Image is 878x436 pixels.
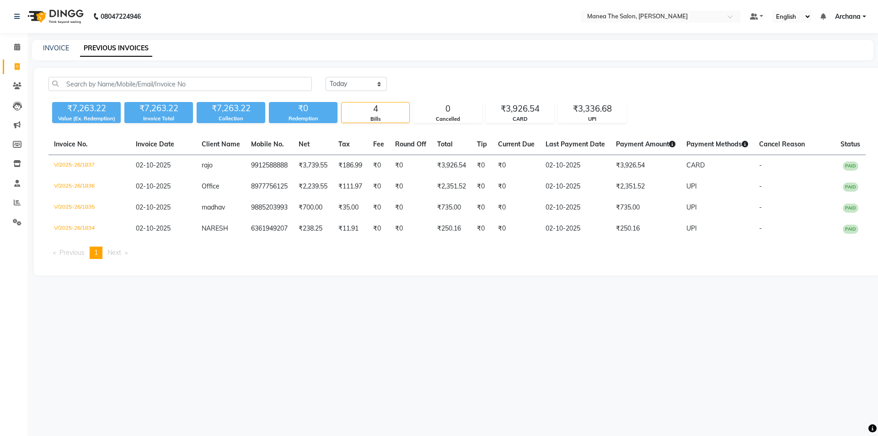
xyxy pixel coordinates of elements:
[432,197,471,218] td: ₹735.00
[432,155,471,177] td: ₹3,926.54
[437,140,453,148] span: Total
[48,197,130,218] td: V/2025-26/1835
[48,218,130,239] td: V/2025-26/1834
[414,115,482,123] div: Cancelled
[558,102,626,115] div: ₹3,336.68
[843,183,858,192] span: PAID
[686,182,697,190] span: UPI
[540,218,610,239] td: 02-10-2025
[759,182,762,190] span: -
[333,155,368,177] td: ₹186.99
[540,155,610,177] td: 02-10-2025
[202,224,228,232] span: NARESH
[136,224,171,232] span: 02-10-2025
[471,176,493,197] td: ₹0
[124,102,193,115] div: ₹7,263.22
[293,155,333,177] td: ₹3,739.55
[202,203,225,211] span: madhav
[610,197,681,218] td: ₹735.00
[390,218,432,239] td: ₹0
[540,197,610,218] td: 02-10-2025
[493,176,540,197] td: ₹0
[841,140,860,148] span: Status
[101,4,141,29] b: 08047224946
[498,140,535,148] span: Current Due
[477,140,487,148] span: Tip
[610,155,681,177] td: ₹3,926.54
[246,155,293,177] td: 9912588888
[843,225,858,234] span: PAID
[197,102,265,115] div: ₹7,263.22
[493,218,540,239] td: ₹0
[486,115,554,123] div: CARD
[54,140,88,148] span: Invoice No.
[197,115,265,123] div: Collection
[759,224,762,232] span: -
[333,197,368,218] td: ₹35.00
[759,161,762,169] span: -
[471,218,493,239] td: ₹0
[843,161,858,171] span: PAID
[835,12,861,22] span: Archana
[246,197,293,218] td: 9885203993
[368,155,390,177] td: ₹0
[368,197,390,218] td: ₹0
[759,140,805,148] span: Cancel Reason
[368,218,390,239] td: ₹0
[759,203,762,211] span: -
[293,218,333,239] td: ₹238.25
[686,224,697,232] span: UPI
[80,40,152,57] a: PREVIOUS INVOICES
[202,182,219,190] span: Office
[486,102,554,115] div: ₹3,926.54
[342,102,409,115] div: 4
[610,176,681,197] td: ₹2,351.52
[843,204,858,213] span: PAID
[414,102,482,115] div: 0
[432,176,471,197] td: ₹2,351.52
[293,197,333,218] td: ₹700.00
[373,140,384,148] span: Fee
[686,203,697,211] span: UPI
[136,140,174,148] span: Invoice Date
[23,4,86,29] img: logo
[94,248,98,257] span: 1
[333,176,368,197] td: ₹111.97
[395,140,426,148] span: Round Off
[432,218,471,239] td: ₹250.16
[246,218,293,239] td: 6361949207
[333,218,368,239] td: ₹11.91
[558,115,626,123] div: UPI
[540,176,610,197] td: 02-10-2025
[299,140,310,148] span: Net
[610,218,681,239] td: ₹250.16
[686,140,748,148] span: Payment Methods
[493,197,540,218] td: ₹0
[269,115,337,123] div: Redemption
[48,176,130,197] td: V/2025-26/1836
[202,161,213,169] span: rajo
[43,44,69,52] a: INVOICE
[471,197,493,218] td: ₹0
[107,248,121,257] span: Next
[493,155,540,177] td: ₹0
[390,155,432,177] td: ₹0
[251,140,284,148] span: Mobile No.
[269,102,337,115] div: ₹0
[471,155,493,177] td: ₹0
[48,247,866,259] nav: Pagination
[48,77,312,91] input: Search by Name/Mobile/Email/Invoice No
[686,161,705,169] span: CARD
[48,155,130,177] td: V/2025-26/1837
[342,115,409,123] div: Bills
[368,176,390,197] td: ₹0
[52,115,121,123] div: Value (Ex. Redemption)
[124,115,193,123] div: Invoice Total
[52,102,121,115] div: ₹7,263.22
[136,203,171,211] span: 02-10-2025
[202,140,240,148] span: Client Name
[59,248,85,257] span: Previous
[136,182,171,190] span: 02-10-2025
[246,176,293,197] td: 8977756125
[616,140,675,148] span: Payment Amount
